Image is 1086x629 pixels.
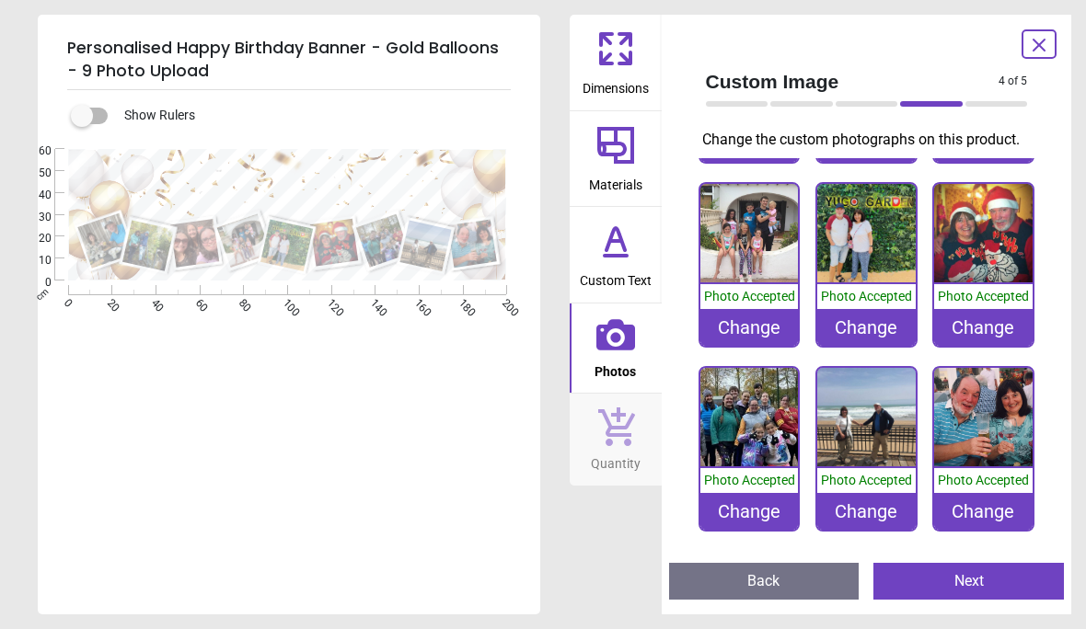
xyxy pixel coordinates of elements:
[235,296,247,308] span: 80
[499,296,511,308] span: 200
[147,296,159,308] span: 40
[873,563,1064,600] button: Next
[570,303,662,394] button: Photos
[821,289,912,303] span: Photo Accepted
[570,15,662,110] button: Dimensions
[67,29,511,90] h5: Personalised Happy Birthday Banner - Gold Balloons - 9 Photo Upload
[702,130,1043,150] p: Change the custom photographs on this product.
[455,296,467,308] span: 180
[580,263,652,291] span: Custom Text
[934,309,1033,346] div: Change
[938,473,1029,487] span: Photo Accepted
[938,289,1029,303] span: Photo Accepted
[103,296,115,308] span: 20
[589,167,642,195] span: Materials
[17,231,52,246] span: 20
[82,105,540,127] div: Show Rulers
[700,309,799,346] div: Change
[323,296,335,308] span: 120
[669,563,860,600] button: Back
[595,354,636,382] span: Photos
[17,188,52,203] span: 40
[17,143,52,159] span: 60
[279,296,291,308] span: 100
[704,473,795,487] span: Photo Accepted
[33,286,50,303] span: cm
[17,275,52,291] span: 0
[700,493,799,530] div: Change
[570,394,662,486] button: Quantity
[583,71,649,98] span: Dimensions
[704,289,795,303] span: Photo Accepted
[570,111,662,207] button: Materials
[191,296,203,308] span: 60
[410,296,422,308] span: 160
[999,74,1027,89] span: 4 of 5
[17,166,52,181] span: 50
[934,493,1033,530] div: Change
[60,296,72,308] span: 0
[591,446,641,474] span: Quantity
[17,210,52,225] span: 30
[706,68,999,95] span: Custom Image
[366,296,378,308] span: 140
[817,493,916,530] div: Change
[570,207,662,303] button: Custom Text
[17,253,52,269] span: 10
[821,473,912,487] span: Photo Accepted
[817,309,916,346] div: Change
